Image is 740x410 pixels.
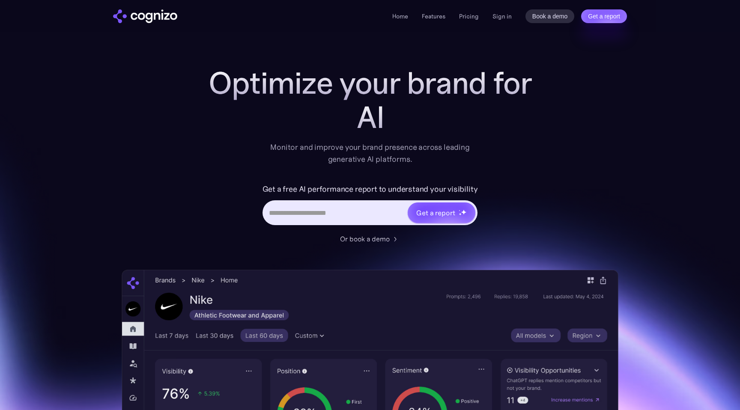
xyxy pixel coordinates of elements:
[416,208,455,218] div: Get a report
[392,12,408,20] a: Home
[581,9,627,23] a: Get a report
[407,202,476,224] a: Get a reportstarstarstar
[199,100,541,134] div: AI
[340,234,400,244] a: Or book a demo
[459,12,479,20] a: Pricing
[340,234,390,244] div: Or book a demo
[263,182,478,196] label: Get a free AI performance report to understand your visibility
[492,11,512,21] a: Sign in
[113,9,177,23] a: home
[265,141,475,165] div: Monitor and improve your brand presence across leading generative AI platforms.
[525,9,575,23] a: Book a demo
[422,12,445,20] a: Features
[199,66,541,100] h1: Optimize your brand for
[459,210,460,211] img: star
[459,213,462,216] img: star
[113,9,177,23] img: cognizo logo
[263,182,478,229] form: Hero URL Input Form
[461,209,466,215] img: star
